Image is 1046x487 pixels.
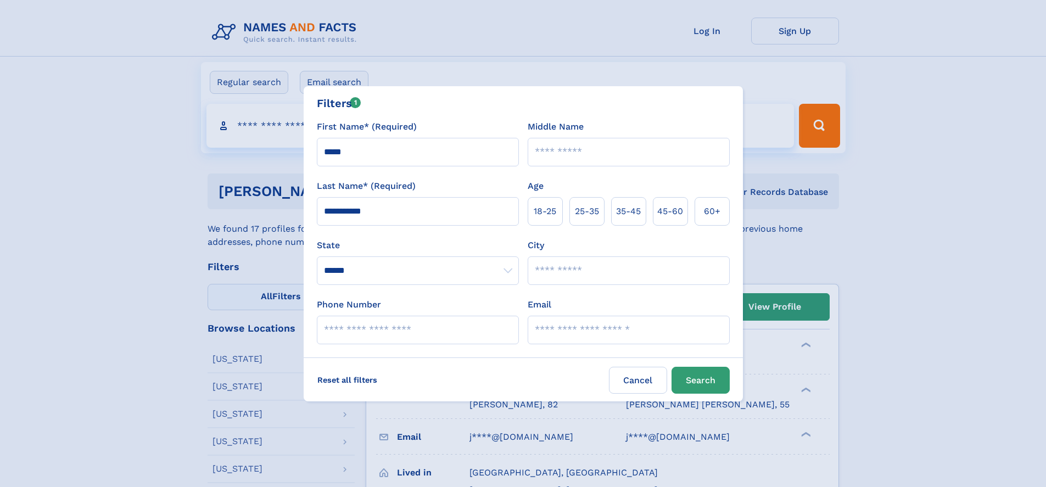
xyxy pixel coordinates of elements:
label: Phone Number [317,298,381,311]
label: Age [528,180,544,193]
span: 18‑25 [534,205,556,218]
label: Reset all filters [310,367,384,393]
span: 35‑45 [616,205,641,218]
label: Middle Name [528,120,584,133]
label: City [528,239,544,252]
div: Filters [317,95,361,111]
span: 25‑35 [575,205,599,218]
label: Last Name* (Required) [317,180,416,193]
label: Cancel [609,367,667,394]
span: 45‑60 [657,205,683,218]
span: 60+ [704,205,720,218]
label: State [317,239,519,252]
label: Email [528,298,551,311]
label: First Name* (Required) [317,120,417,133]
button: Search [672,367,730,394]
